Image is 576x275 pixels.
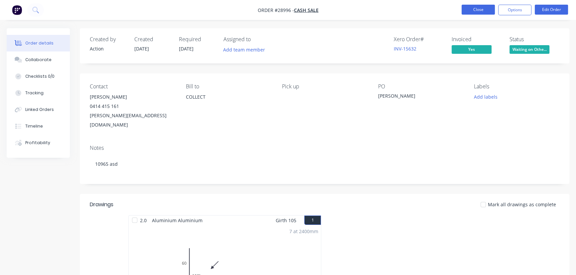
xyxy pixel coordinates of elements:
[12,5,22,15] img: Factory
[258,7,294,13] span: Order #28996 -
[7,118,70,135] button: Timeline
[179,36,216,43] div: Required
[90,201,113,209] div: Drawings
[488,201,556,208] span: Mark all drawings as complete
[186,92,271,114] div: COLLECT
[90,102,175,111] div: 0414 415 161
[134,46,149,52] span: [DATE]
[452,45,492,53] span: Yes
[90,92,175,130] div: [PERSON_NAME]0414 415 161[PERSON_NAME][EMAIL_ADDRESS][DOMAIN_NAME]
[282,83,367,90] div: Pick up
[186,92,271,102] div: COLLECT
[509,45,549,55] button: Waiting on Othe...
[137,216,149,225] span: 2.0
[378,83,463,90] div: PO
[498,5,531,15] button: Options
[223,36,290,43] div: Assigned to
[462,5,495,15] button: Close
[179,46,194,52] span: [DATE]
[25,140,50,146] div: Profitability
[304,216,321,225] button: 1
[474,83,559,90] div: Labels
[7,68,70,85] button: Checklists 0/0
[7,35,70,51] button: Order details
[90,45,126,52] div: Action
[90,111,175,130] div: [PERSON_NAME][EMAIL_ADDRESS][DOMAIN_NAME]
[223,45,269,54] button: Add team member
[535,5,568,15] button: Edit Order
[25,90,44,96] div: Tracking
[90,145,559,151] div: Notes
[470,92,501,101] button: Add labels
[7,135,70,151] button: Profitability
[90,36,126,43] div: Created by
[7,101,70,118] button: Linked Orders
[134,36,171,43] div: Created
[7,51,70,68] button: Collaborate
[452,36,502,43] div: Invoiced
[394,46,416,52] a: INV-15632
[25,123,43,129] div: Timeline
[509,36,559,43] div: Status
[378,92,461,102] div: [PERSON_NAME]
[25,57,52,63] div: Collaborate
[90,92,175,102] div: [PERSON_NAME]
[25,40,54,46] div: Order details
[25,107,54,113] div: Linked Orders
[7,85,70,101] button: Tracking
[394,36,444,43] div: Xero Order #
[149,216,205,225] span: Aluminium Aluminium
[289,228,318,235] div: 7 at 2400mm
[186,83,271,90] div: Bill to
[90,83,175,90] div: Contact
[294,7,319,13] a: CASH SALE
[90,154,559,174] div: 10965 asd
[25,73,55,79] div: Checklists 0/0
[509,45,549,53] span: Waiting on Othe...
[276,216,296,225] span: Girth 105
[220,45,269,54] button: Add team member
